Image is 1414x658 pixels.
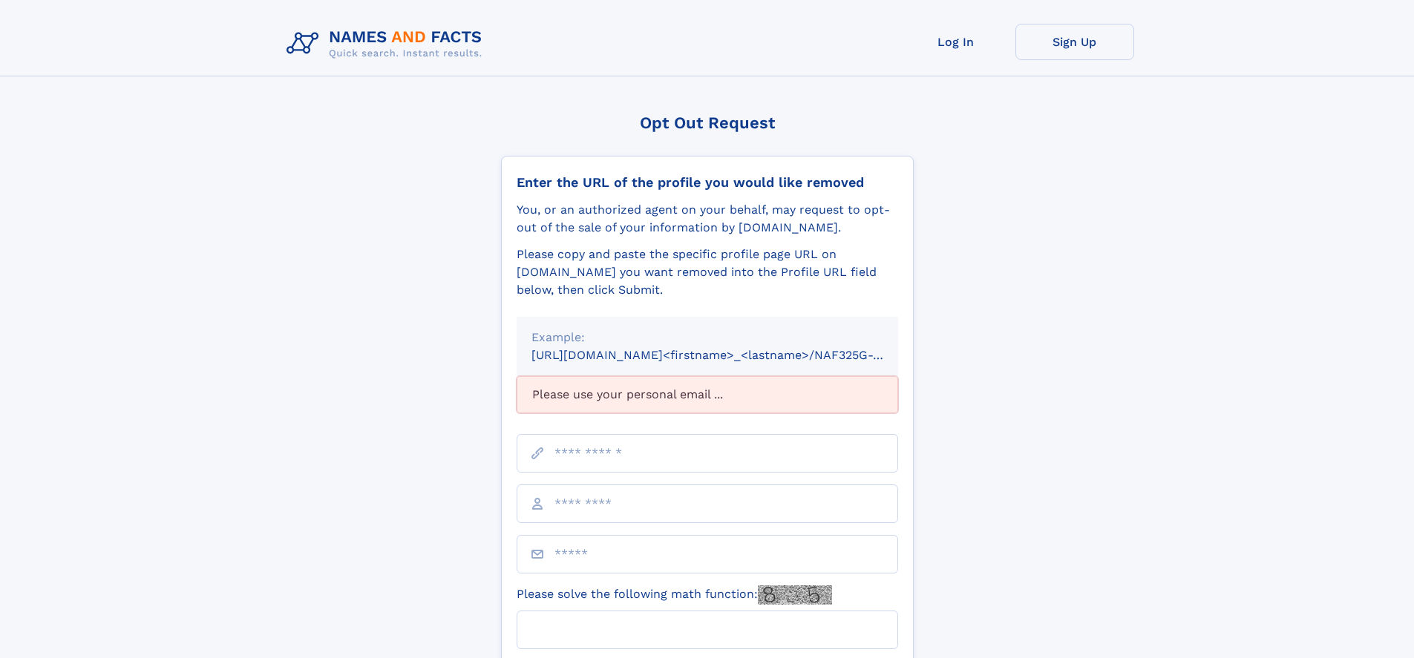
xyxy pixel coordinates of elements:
div: Please use your personal email ... [517,376,898,413]
img: Logo Names and Facts [281,24,494,64]
small: [URL][DOMAIN_NAME]<firstname>_<lastname>/NAF325G-xxxxxxxx [531,348,926,362]
div: You, or an authorized agent on your behalf, may request to opt-out of the sale of your informatio... [517,201,898,237]
div: Opt Out Request [501,113,914,132]
label: Please solve the following math function: [517,585,832,605]
a: Log In [897,24,1015,60]
div: Enter the URL of the profile you would like removed [517,174,898,191]
div: Please copy and paste the specific profile page URL on [DOMAIN_NAME] you want removed into the Pr... [517,246,898,299]
div: Example: [531,329,883,346]
a: Sign Up [1015,24,1134,60]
